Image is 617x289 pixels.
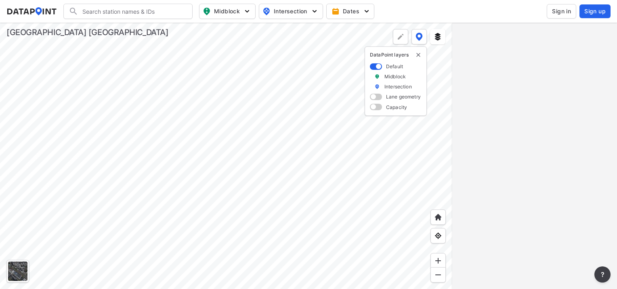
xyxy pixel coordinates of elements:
img: 5YPKRKmlfpI5mqlR8AD95paCi+0kK1fRFDJSaMmawlwaeJcJwk9O2fotCW5ve9gAAAAASUVORK5CYII= [311,7,319,15]
button: Midblock [199,4,256,19]
a: Sign in [545,4,578,19]
img: ZvzfEJKXnyWIrJytrsY285QMwk63cM6Drc+sIAAAAASUVORK5CYII= [434,257,442,265]
button: more [594,266,611,283]
button: External layers [430,29,445,44]
img: layers.ee07997e.svg [434,33,442,41]
label: Intersection [384,83,412,90]
button: Sign in [547,4,576,19]
div: [GEOGRAPHIC_DATA] [GEOGRAPHIC_DATA] [6,27,168,38]
button: Sign up [579,4,611,18]
img: data-point-layers.37681fc9.svg [416,33,423,41]
img: marker_Midblock.5ba75e30.svg [374,73,380,80]
img: close-external-leyer.3061a1c7.svg [415,52,422,58]
input: Search [78,5,187,18]
div: Polygon tool [393,29,408,44]
span: ? [599,270,606,279]
div: Zoom in [430,253,446,268]
img: calendar-gold.39a51dde.svg [332,7,340,15]
button: DataPoint layers [411,29,427,44]
img: 5YPKRKmlfpI5mqlR8AD95paCi+0kK1fRFDJSaMmawlwaeJcJwk9O2fotCW5ve9gAAAAASUVORK5CYII= [363,7,371,15]
img: +XpAUvaXAN7GudzAAAAAElFTkSuQmCC [434,213,442,221]
span: Dates [333,7,369,15]
div: Zoom out [430,267,446,283]
span: Midblock [203,6,250,16]
label: Lane geometry [386,93,421,100]
img: marker_Intersection.6861001b.svg [374,83,380,90]
img: dataPointLogo.9353c09d.svg [6,7,57,15]
button: Intersection [259,4,323,19]
img: 5YPKRKmlfpI5mqlR8AD95paCi+0kK1fRFDJSaMmawlwaeJcJwk9O2fotCW5ve9gAAAAASUVORK5CYII= [243,7,251,15]
div: View my location [430,228,446,243]
img: zeq5HYn9AnE9l6UmnFLPAAAAAElFTkSuQmCC [434,232,442,240]
label: Default [386,63,403,70]
img: MAAAAAElFTkSuQmCC [434,271,442,279]
img: map_pin_mid.602f9df1.svg [202,6,212,16]
span: Sign up [584,7,606,15]
a: Sign up [578,4,611,18]
button: delete [415,52,422,58]
span: Sign in [552,7,571,15]
img: +Dz8AAAAASUVORK5CYII= [397,33,405,41]
label: Capacity [386,104,407,111]
span: Intersection [262,6,318,16]
p: DataPoint layers [370,52,422,58]
img: map_pin_int.54838e6b.svg [262,6,271,16]
div: Toggle basemap [6,260,29,283]
label: Midblock [384,73,406,80]
button: Dates [326,4,374,19]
